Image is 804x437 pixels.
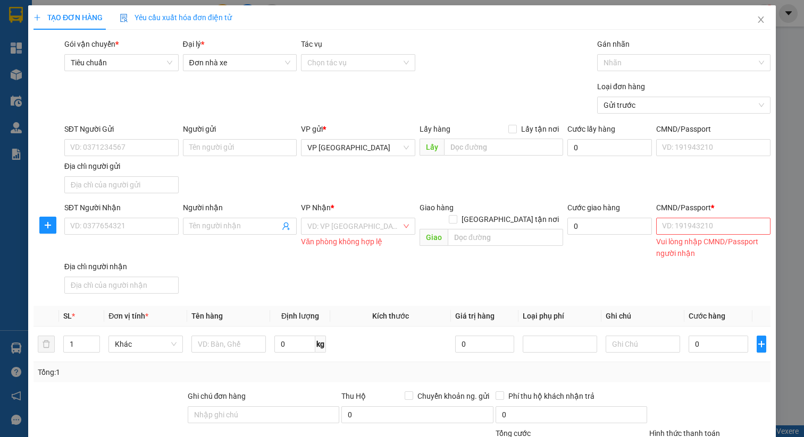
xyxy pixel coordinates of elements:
[567,203,620,212] label: Cước giao hàng
[307,140,409,156] span: VP Hải Phòng
[301,40,322,48] label: Tác vụ
[301,203,331,212] span: VP Nhận
[120,14,128,22] img: icon
[281,312,319,320] span: Định lượng
[115,336,177,352] span: Khác
[301,123,415,135] div: VP gửi
[183,40,204,48] span: Đại lý
[64,261,179,272] div: Địa chỉ người nhận
[40,221,56,229] span: plus
[457,213,563,225] span: [GEOGRAPHIC_DATA] tận nơi
[757,340,766,348] span: plus
[108,312,148,320] span: Đơn vị tính
[746,5,776,35] button: Close
[39,217,56,234] button: plus
[597,82,645,91] label: Loại đơn hàng
[38,336,55,353] button: delete
[420,139,444,156] span: Lấy
[601,306,684,327] th: Ghi chú
[191,336,266,353] input: VD: Bàn, Ghế
[656,236,770,259] div: Vui lòng nhập CMND/Passport người nhận
[455,312,495,320] span: Giá trị hàng
[64,160,179,172] div: Địa chỉ người gửi
[183,123,297,135] div: Người gửi
[63,312,72,320] span: SL
[444,139,563,156] input: Dọc đường
[518,306,601,327] th: Loại phụ phí
[567,139,652,156] input: Cước lấy hàng
[64,123,179,135] div: SĐT Người Gửi
[33,14,41,21] span: plus
[341,392,366,400] span: Thu Hộ
[448,229,563,246] input: Dọc đường
[64,40,119,48] span: Gói vận chuyển
[188,406,340,423] input: Ghi chú đơn hàng
[315,336,326,353] span: kg
[120,13,232,22] span: Yêu cầu xuất hóa đơn điện tử
[183,202,297,213] div: Người nhận
[604,97,764,113] span: Gửi trước
[282,222,290,230] span: user-add
[189,55,291,71] span: Đơn nhà xe
[656,202,770,213] div: CMND/Passport
[517,123,563,135] span: Lấy tận nơi
[301,236,415,248] div: Văn phòng không hợp lệ
[757,15,765,24] span: close
[372,312,409,320] span: Kích thước
[420,229,448,246] span: Giao
[33,13,103,22] span: TẠO ĐƠN HÀNG
[64,202,179,213] div: SĐT Người Nhận
[188,392,246,400] label: Ghi chú đơn hàng
[597,40,630,48] label: Gán nhãn
[606,336,680,353] input: Ghi Chú
[455,336,515,353] input: 0
[567,218,652,235] input: Cước giao hàng
[420,125,450,133] span: Lấy hàng
[38,366,311,378] div: Tổng: 1
[567,125,615,133] label: Cước lấy hàng
[191,312,223,320] span: Tên hàng
[689,312,725,320] span: Cước hàng
[71,55,172,71] span: Tiêu chuẩn
[656,123,770,135] div: CMND/Passport
[757,336,766,353] button: plus
[504,390,599,402] span: Phí thu hộ khách nhận trả
[420,203,454,212] span: Giao hàng
[413,390,493,402] span: Chuyển khoản ng. gửi
[64,176,179,193] input: Địa chỉ của người gửi
[64,277,179,294] input: Địa chỉ của người nhận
